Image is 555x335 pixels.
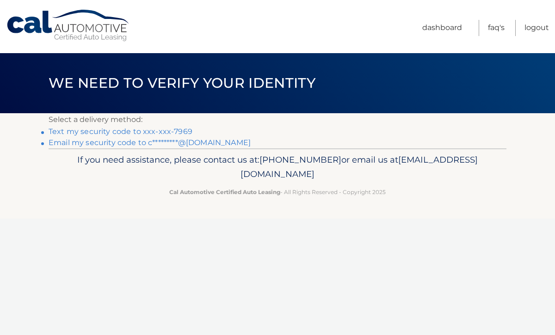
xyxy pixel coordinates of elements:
a: FAQ's [488,20,505,36]
strong: Cal Automotive Certified Auto Leasing [169,189,280,195]
a: Dashboard [422,20,462,36]
p: - All Rights Reserved - Copyright 2025 [55,187,500,197]
a: Text my security code to xxx-xxx-7969 [49,127,192,136]
span: [PHONE_NUMBER] [259,154,341,165]
p: Select a delivery method: [49,113,506,126]
a: Email my security code to c*********@[DOMAIN_NAME] [49,138,251,147]
a: Cal Automotive [6,9,131,42]
a: Logout [524,20,549,36]
p: If you need assistance, please contact us at: or email us at [55,152,500,182]
span: We need to verify your identity [49,74,315,91]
